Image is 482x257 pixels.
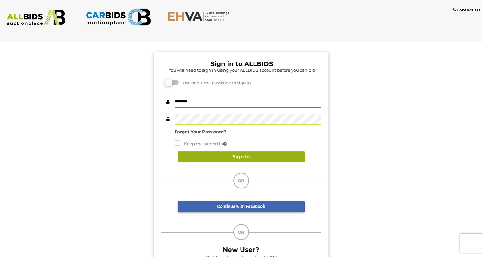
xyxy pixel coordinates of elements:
[163,68,321,72] h5: You will need to sign in using your ALLBIDS account before you can bid
[167,11,233,21] img: EHVA.com.au
[3,10,69,26] img: ALLBIDS.com.au
[453,7,480,12] b: Contact Us
[175,129,226,134] a: Forgot Your Password?
[175,140,227,148] label: Keep me signed in
[453,6,482,14] a: Contact Us
[233,224,249,240] div: OR
[178,151,305,162] button: Sign In
[223,246,259,254] b: New User?
[210,60,273,68] b: Sign in to ALLBIDS
[86,6,151,28] img: CARBIDS.com.au
[233,173,249,188] div: OR
[180,80,251,85] span: Use one-time passcode to sign in
[178,201,305,212] a: Continue with Facebook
